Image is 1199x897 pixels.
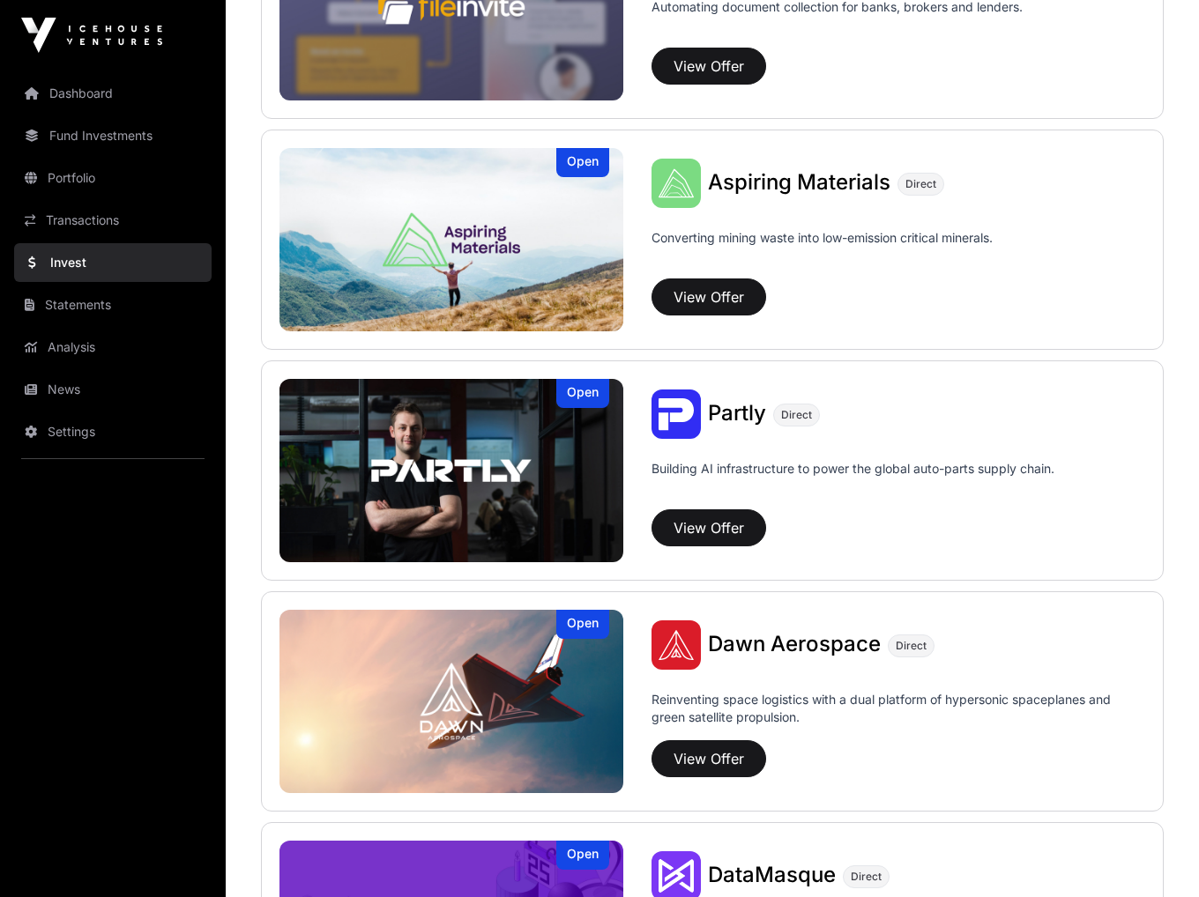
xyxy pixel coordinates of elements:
[708,400,766,426] span: Partly
[14,74,212,113] a: Dashboard
[556,148,609,177] div: Open
[708,862,836,887] span: DataMasque
[896,639,927,653] span: Direct
[279,148,623,331] img: Aspiring Materials
[279,610,623,793] img: Dawn Aerospace
[708,172,890,195] a: Aspiring Materials
[652,159,701,208] img: Aspiring Materials
[14,243,212,282] a: Invest
[652,48,766,85] button: View Offer
[781,408,812,422] span: Direct
[279,148,623,331] a: Aspiring MaterialsOpen
[652,691,1145,733] p: Reinventing space logistics with a dual platform of hypersonic spaceplanes and green satellite pr...
[708,864,836,887] a: DataMasque
[708,169,890,195] span: Aspiring Materials
[652,460,1054,502] p: Building AI infrastructure to power the global auto-parts supply chain.
[14,285,212,324] a: Statements
[652,620,701,670] img: Dawn Aerospace
[279,610,623,793] a: Dawn AerospaceOpen
[14,412,212,451] a: Settings
[21,18,162,53] img: Icehouse Ventures Logo
[652,509,766,546] button: View Offer
[851,870,882,884] span: Direct
[14,159,212,197] a: Portfolio
[556,841,609,870] div: Open
[708,631,881,656] span: Dawn Aerospace
[652,740,766,777] button: View Offer
[279,379,623,562] img: Partly
[14,201,212,240] a: Transactions
[556,379,609,408] div: Open
[652,229,993,271] p: Converting mining waste into low-emission critical minerals.
[279,379,623,562] a: PartlyOpen
[14,370,212,409] a: News
[652,278,766,315] button: View Offer
[556,610,609,639] div: Open
[1111,812,1199,897] iframe: Chat Widget
[708,634,881,656] a: Dawn Aerospace
[708,403,766,426] a: Partly
[14,328,212,367] a: Analysis
[652,389,701,439] img: Partly
[14,116,212,155] a: Fund Investments
[905,177,936,191] span: Direct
